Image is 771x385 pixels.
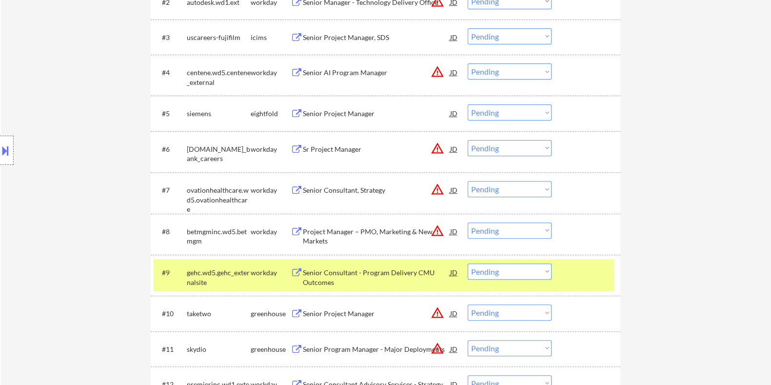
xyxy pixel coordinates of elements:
div: #10 [161,309,178,319]
div: Senior Program Manager - Major Deployments [302,344,450,354]
div: ovationhealthcare.wd5.ovationhealthcare [186,185,250,214]
div: gehc.wd5.gehc_externalsite [186,268,250,287]
div: betmgminc.wd5.betmgm [186,227,250,246]
div: #3 [161,33,178,42]
div: workday [250,268,290,278]
button: warning_amber [430,342,444,355]
div: uscareers-fujifilm [186,33,250,42]
button: warning_amber [430,306,444,320]
div: JD [449,28,458,46]
button: warning_amber [430,224,444,238]
div: Senior AI Program Manager [302,68,450,78]
div: JD [449,304,458,322]
div: Project Manager – PMO, Marketing & New Markets [302,227,450,246]
div: JD [449,340,458,358]
div: greenhouse [250,309,290,319]
div: workday [250,68,290,78]
div: JD [449,181,458,199]
div: [DOMAIN_NAME]_bank_careers [186,144,250,163]
div: centene.wd5.centene_external [186,68,250,87]
div: JD [449,104,458,122]
div: Senior Project Manager [302,109,450,119]
div: #9 [161,268,178,278]
div: Senior Consultant, Strategy [302,185,450,195]
div: siemens [186,109,250,119]
div: #11 [161,344,178,354]
div: workday [250,227,290,237]
div: greenhouse [250,344,290,354]
div: eightfold [250,109,290,119]
button: warning_amber [430,142,444,155]
div: Senior Project Manager, SDS [302,33,450,42]
div: Sr Project Manager [302,144,450,154]
div: JD [449,223,458,240]
div: Senior Project Manager [302,309,450,319]
div: JD [449,63,458,81]
div: taketwo [186,309,250,319]
div: JD [449,263,458,281]
div: Senior Consultant - Program Delivery CMU Outcomes [302,268,450,287]
button: warning_amber [430,65,444,79]
div: JD [449,140,458,158]
div: skydio [186,344,250,354]
div: workday [250,144,290,154]
button: warning_amber [430,182,444,196]
div: icims [250,33,290,42]
div: workday [250,185,290,195]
